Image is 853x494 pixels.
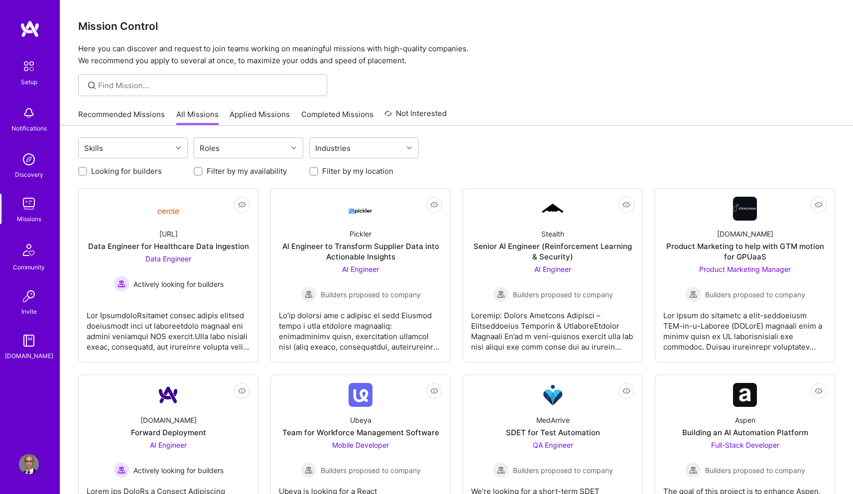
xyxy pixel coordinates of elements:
img: Community [17,238,41,262]
img: Company Logo [349,383,372,407]
i: icon EyeClosed [238,387,246,395]
img: Builders proposed to company [493,462,509,478]
a: Company Logo[URL]Data Engineer for Healthcare Data IngestionData Engineer Actively looking for bu... [87,197,250,354]
div: Ubeya [350,415,371,425]
div: Community [13,262,45,272]
a: Completed Missions [301,109,373,125]
a: Company Logo[DOMAIN_NAME]Product Marketing to help with GTM motion for GPUaaSProduct Marketing Ma... [663,197,827,354]
i: icon EyeClosed [430,387,438,395]
div: [URL] [159,229,178,239]
a: Not Interested [384,108,447,125]
img: Builders proposed to company [493,286,509,302]
div: Loremip: Dolors Ametcons Adipisci – Elitseddoeius Temporin & UtlaboreEtdolor Magnaali En’ad m ven... [471,302,634,352]
i: icon EyeClosed [622,387,630,395]
a: Company LogoPicklerAI Engineer to Transform Supplier Data into Actionable InsightsAI Engineer Bui... [279,197,442,354]
img: Company Logo [733,383,757,407]
div: Notifications [11,123,47,133]
i: icon EyeClosed [815,387,823,395]
label: Filter by my availability [207,166,287,176]
img: Builders proposed to company [685,286,701,302]
input: Find Mission... [98,80,320,91]
a: User Avatar [16,454,41,474]
i: icon Chevron [291,145,296,150]
div: Industries [313,141,353,155]
div: Lo’ip dolorsi ame c adipisc el sedd Eiusmod tempo i utla etdolore magnaaliq: enimadminimv quisn, ... [279,302,442,352]
img: setup [18,56,39,77]
i: icon Chevron [176,145,181,150]
div: Setup [21,77,37,87]
img: User Avatar [19,454,39,474]
span: Builders proposed to company [321,289,421,300]
span: Actively looking for builders [133,465,224,476]
img: Company Logo [156,201,180,217]
img: Company Logo [541,202,565,215]
span: Full-Stack Developer [711,441,779,449]
img: teamwork [19,194,39,214]
div: Discovery [15,169,43,180]
img: discovery [19,149,39,169]
div: [DOMAIN_NAME] [140,415,197,425]
img: Actively looking for builders [114,462,129,478]
img: Builders proposed to company [685,462,701,478]
a: Recommended Missions [78,109,165,125]
i: icon EyeClosed [622,201,630,209]
div: Team for Workforce Management Software [282,427,439,438]
div: [DOMAIN_NAME] [5,351,53,361]
span: Builders proposed to company [513,465,613,476]
span: AI Engineer [150,441,187,449]
img: Company Logo [733,197,757,221]
img: bell [19,103,39,123]
span: Actively looking for builders [133,279,224,289]
img: Builders proposed to company [301,286,317,302]
div: Roles [197,141,222,155]
img: Actively looking for builders [114,276,129,292]
img: Company Logo [541,383,565,407]
span: Data Engineer [145,254,191,263]
div: AI Engineer to Transform Supplier Data into Actionable Insights [279,241,442,262]
a: All Missions [176,109,219,125]
span: Builders proposed to company [513,289,613,300]
div: Skills [82,141,106,155]
img: Invite [19,286,39,306]
span: Builders proposed to company [321,465,421,476]
span: AI Engineer [534,265,571,273]
div: Lor IpsumdoloRsitamet consec adipis elitsed doeiusmodt inci ut laboreetdolo magnaal eni admini ve... [87,302,250,352]
span: QA Engineer [533,441,573,449]
div: Stealth [541,229,564,239]
span: Product Marketing Manager [699,265,791,273]
p: Here you can discover and request to join teams working on meaningful missions with high-quality ... [78,43,835,67]
div: [DOMAIN_NAME] [717,229,773,239]
a: Applied Missions [230,109,290,125]
img: logo [20,20,40,38]
div: Lor Ipsum do sitametc a elit-seddoeiusm TEM-in-u-Laboree (DOLorE) magnaali enim a minimv quisn ex... [663,302,827,352]
div: Product Marketing to help with GTM motion for GPUaaS [663,241,827,262]
a: Company LogoStealthSenior AI Engineer (Reinforcement Learning & Security)AI Engineer Builders pro... [471,197,634,354]
div: Missions [17,214,41,224]
div: Data Engineer for Healthcare Data Ingestion [88,241,249,251]
span: AI Engineer [342,265,379,273]
div: Building an AI Automation Platform [682,427,808,438]
div: Forward Deployment [131,427,206,438]
img: Company Logo [349,200,372,218]
i: icon EyeClosed [815,201,823,209]
div: SDET for Test Automation [506,427,600,438]
span: Mobile Developer [332,441,389,449]
span: Builders proposed to company [705,289,805,300]
span: Builders proposed to company [705,465,805,476]
img: guide book [19,331,39,351]
i: icon EyeClosed [430,201,438,209]
label: Looking for builders [91,166,162,176]
i: icon EyeClosed [238,201,246,209]
img: Builders proposed to company [301,462,317,478]
i: icon Chevron [407,145,412,150]
div: Invite [21,306,37,317]
i: icon SearchGrey [86,80,98,91]
img: Company Logo [156,383,180,407]
div: Pickler [350,229,371,239]
div: Aspen [735,415,755,425]
div: MedArrive [536,415,570,425]
label: Filter by my location [322,166,393,176]
div: Senior AI Engineer (Reinforcement Learning & Security) [471,241,634,262]
h3: Mission Control [78,20,835,32]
